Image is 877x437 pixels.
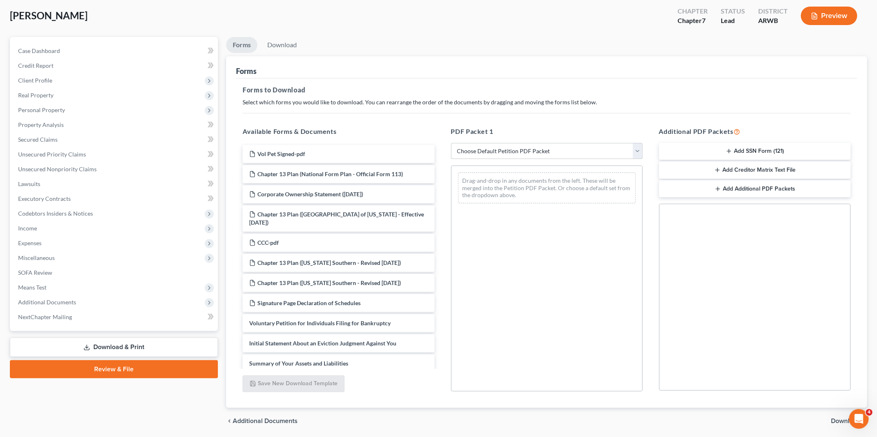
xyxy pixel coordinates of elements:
[257,170,403,177] span: Chapter 13 Plan (National Form Plan - Official Form 113)
[10,9,88,21] span: [PERSON_NAME]
[18,254,55,261] span: Miscellaneous
[659,161,851,179] button: Add Creditor Matrix Text File
[257,279,401,286] span: Chapter 13 Plan ([US_STATE] Southern - Revised [DATE])
[18,106,65,113] span: Personal Property
[659,143,851,160] button: Add SSN Form (121)
[18,180,40,187] span: Lawsuits
[12,177,218,191] a: Lawsuits
[758,7,788,16] div: District
[721,7,745,16] div: Status
[18,239,42,246] span: Expenses
[758,16,788,25] div: ARWB
[249,320,391,327] span: Voluntary Petition for Individuals Filing for Bankruptcy
[226,418,233,424] i: chevron_left
[249,211,424,226] span: Chapter 13 Plan ([GEOGRAPHIC_DATA] of [US_STATE] - Effective [DATE])
[18,210,93,217] span: Codebtors Insiders & Notices
[226,37,257,53] a: Forms
[12,44,218,58] a: Case Dashboard
[233,418,298,424] span: Additional Documents
[678,16,708,25] div: Chapter
[243,85,851,95] h5: Forms to Download
[18,151,86,158] span: Unsecured Priority Claims
[18,299,76,306] span: Additional Documents
[18,225,37,232] span: Income
[18,121,64,128] span: Property Analysis
[18,269,52,276] span: SOFA Review
[18,92,53,99] span: Real Property
[18,47,60,54] span: Case Dashboard
[261,37,303,53] a: Download
[12,310,218,324] a: NextChapter Mailing
[18,77,52,84] span: Client Profile
[249,340,396,347] span: Initial Statement About an Eviction Judgment Against You
[12,162,218,177] a: Unsecured Nonpriority Claims
[243,375,345,393] button: Save New Download Template
[831,418,861,424] span: Download
[12,132,218,147] a: Secured Claims
[12,147,218,162] a: Unsecured Priority Claims
[831,418,867,424] button: Download chevron_right
[12,117,218,132] a: Property Analysis
[10,338,218,357] a: Download & Print
[12,58,218,73] a: Credit Report
[458,172,636,203] div: Drag-and-drop in any documents from the left. These will be merged into the Petition PDF Packet. ...
[257,150,305,157] span: Vol Pet Signed-pdf
[18,136,58,143] span: Secured Claims
[243,126,434,136] h5: Available Forms & Documents
[801,7,857,25] button: Preview
[678,7,708,16] div: Chapter
[18,284,46,291] span: Means Test
[18,166,97,172] span: Unsecured Nonpriority Claims
[451,126,643,136] h5: PDF Packet 1
[849,409,869,429] iframe: Intercom live chat
[257,191,363,198] span: Corporate Ownership Statement ([DATE])
[243,98,851,106] p: Select which forms you would like to download. You can rearrange the order of the documents by dr...
[257,259,401,266] span: Chapter 13 Plan ([US_STATE] Southern - Revised [DATE])
[659,126,851,136] h5: Additional PDF Packets
[257,299,361,306] span: Signature Page Declaration of Schedules
[659,180,851,198] button: Add Additional PDF Packets
[257,239,279,246] span: CCC-pdf
[249,360,348,367] span: Summary of Your Assets and Liabilities
[721,16,745,25] div: Lead
[236,66,257,76] div: Forms
[18,62,53,69] span: Credit Report
[12,265,218,280] a: SOFA Review
[10,360,218,378] a: Review & File
[226,418,298,424] a: chevron_left Additional Documents
[702,16,706,24] span: 7
[18,195,71,202] span: Executory Contracts
[866,409,872,416] span: 4
[12,191,218,206] a: Executory Contracts
[18,313,72,320] span: NextChapter Mailing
